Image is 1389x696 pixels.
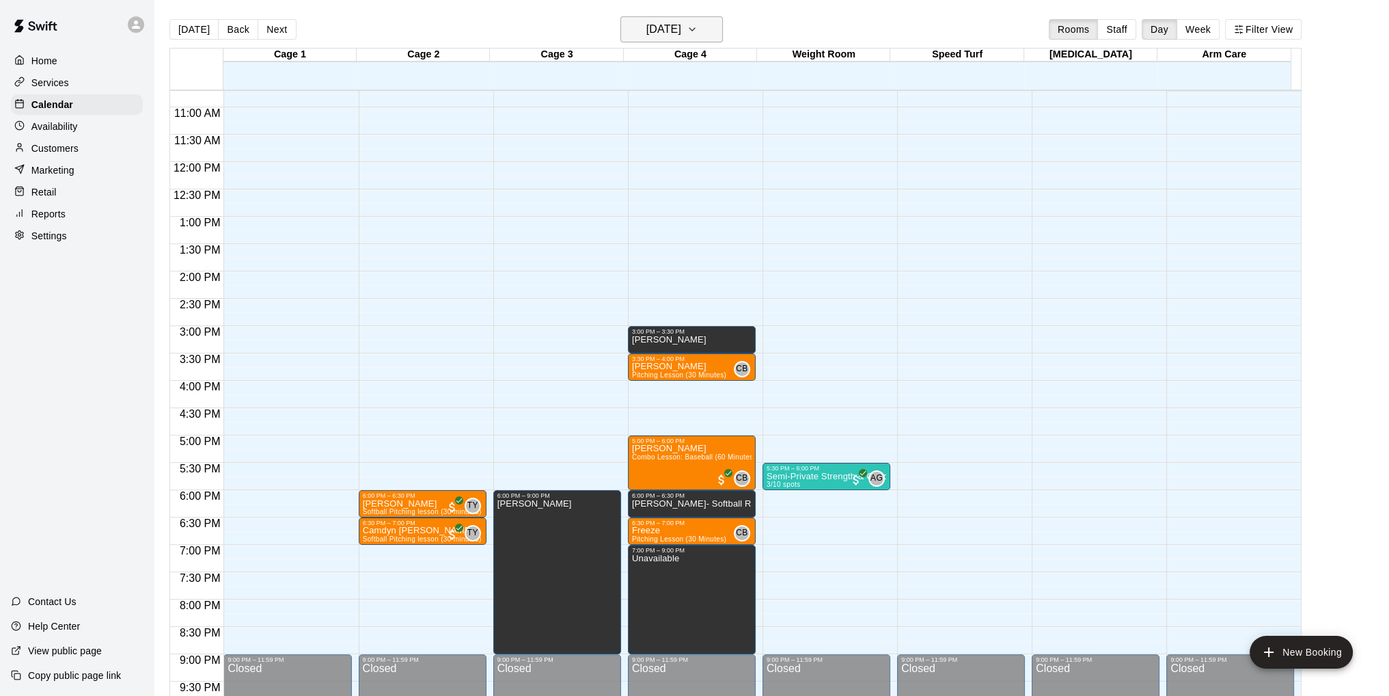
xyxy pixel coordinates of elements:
[734,361,750,377] div: Corey Betz
[169,19,219,40] button: [DATE]
[739,361,750,377] span: Corey Betz
[170,189,223,201] span: 12:30 PM
[467,526,478,540] span: TY
[628,353,756,381] div: 3:30 PM – 4:00 PM: Clabaugh
[445,528,459,541] span: All customers have paid
[646,20,681,39] h6: [DATE]
[176,353,224,365] span: 3:30 PM
[901,656,1021,663] div: 9:00 PM – 11:59 PM
[176,572,224,584] span: 7:30 PM
[11,160,143,180] div: Marketing
[736,472,747,485] span: CB
[1177,19,1220,40] button: Week
[11,72,143,93] a: Services
[176,545,224,557] span: 7:00 PM
[762,463,890,490] div: 5:30 PM – 6:00 PM: Semi-Private Strength & Conditioning
[31,163,74,177] p: Marketing
[465,498,481,514] div: Tiffani Yingling
[628,436,756,490] div: 5:00 PM – 6:00 PM: William Russell
[228,656,347,663] div: 9:00 PM – 11:59 PM
[171,135,224,146] span: 11:30 AM
[739,470,750,487] span: Corey Betz
[734,525,750,541] div: Corey Betz
[497,656,617,663] div: 9:00 PM – 11:59 PM
[258,19,296,40] button: Next
[176,682,224,693] span: 9:30 PM
[176,381,224,392] span: 4:00 PM
[176,490,224,502] span: 6:00 PM
[176,217,224,228] span: 1:00 PM
[767,656,886,663] div: 9:00 PM – 11:59 PM
[1157,49,1291,62] div: Arm Care
[176,436,224,447] span: 5:00 PM
[28,644,102,658] p: View public page
[1170,656,1290,663] div: 9:00 PM – 11:59 PM
[11,226,143,246] a: Settings
[890,49,1023,62] div: Speed Turf
[28,669,121,682] p: Copy public page link
[874,470,885,487] span: Alex Gett
[715,473,728,487] span: All customers have paid
[170,162,223,174] span: 12:00 PM
[31,185,57,199] p: Retail
[176,463,224,474] span: 5:30 PM
[470,498,481,514] span: Tiffani Yingling
[359,518,486,545] div: 6:30 PM – 7:00 PM: Camdyn Kittinger
[736,526,747,540] span: CB
[628,326,756,353] div: 3:00 PM – 3:30 PM: Dennis
[632,438,752,444] div: 5:00 PM – 6:00 PM
[632,520,752,526] div: 6:30 PM – 7:00 PM
[11,116,143,137] a: Availability
[632,656,752,663] div: 9:00 PM – 11:59 PM
[1097,19,1136,40] button: Staff
[632,547,752,554] div: 7:00 PM – 9:00 PM
[223,49,357,62] div: Cage 1
[176,271,224,283] span: 2:00 PM
[490,49,623,62] div: Cage 3
[176,244,224,256] span: 1:30 PM
[632,535,726,543] span: Pitching Lesson (30 Minutes)
[31,229,67,243] p: Settings
[31,207,66,221] p: Reports
[1225,19,1302,40] button: Filter View
[1250,636,1353,669] button: add
[628,545,756,654] div: 7:00 PM – 9:00 PM: Unavailable
[176,627,224,639] span: 8:30 PM
[11,138,143,159] a: Customers
[176,518,224,529] span: 6:30 PM
[628,518,756,545] div: 6:30 PM – 7:00 PM: Freeze
[11,182,143,202] a: Retail
[31,142,79,155] p: Customers
[176,600,224,611] span: 8:00 PM
[620,16,723,42] button: [DATE]
[11,204,143,224] a: Reports
[1036,656,1155,663] div: 9:00 PM – 11:59 PM
[218,19,258,40] button: Back
[31,120,78,133] p: Availability
[767,465,886,472] div: 5:30 PM – 6:00 PM
[632,371,726,379] span: Pitching Lesson (30 Minutes)
[1142,19,1177,40] button: Day
[870,472,883,485] span: AG
[176,654,224,666] span: 9:00 PM
[624,49,757,62] div: Cage 4
[31,98,73,111] p: Calendar
[28,619,80,633] p: Help Center
[445,500,459,514] span: All customers have paid
[171,107,224,119] span: 11:00 AM
[11,94,143,115] a: Calendar
[357,49,490,62] div: Cage 2
[470,525,481,541] span: Tiffani Yingling
[31,54,57,68] p: Home
[628,490,756,518] div: 6:00 PM – 6:30 PM: Gilson- Softball Rapsodo
[363,508,543,516] span: Softball Pitching lesson (30 minutes) [PERSON_NAME]
[632,492,752,499] div: 6:00 PM – 6:30 PM
[497,492,617,499] div: 6:00 PM – 9:00 PM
